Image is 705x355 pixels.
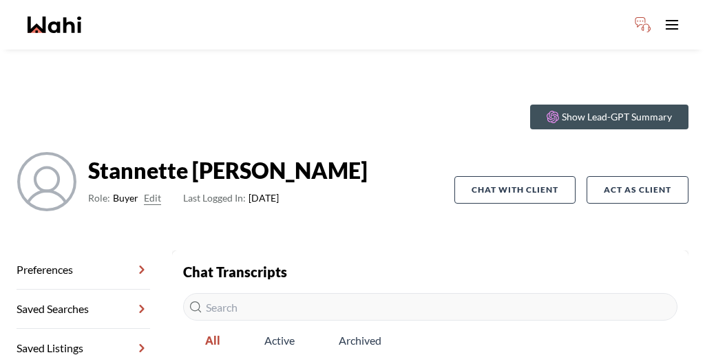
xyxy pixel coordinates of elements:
[454,176,576,204] button: Chat with client
[658,11,686,39] button: Toggle open navigation menu
[183,263,287,280] strong: Chat Transcripts
[562,110,672,124] p: Show Lead-GPT Summary
[88,190,110,206] span: Role:
[242,326,317,355] span: Active
[183,293,677,321] input: Search
[530,105,688,129] button: Show Lead-GPT Summary
[17,250,150,290] a: Preferences
[587,176,688,204] button: Act as Client
[183,326,242,355] span: All
[28,17,81,33] a: Wahi homepage
[17,290,150,329] a: Saved Searches
[183,192,246,204] span: Last Logged In:
[317,326,403,355] span: Archived
[183,190,279,206] span: [DATE]
[144,190,161,206] button: Edit
[113,190,138,206] span: Buyer
[88,157,368,184] strong: Stannette [PERSON_NAME]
